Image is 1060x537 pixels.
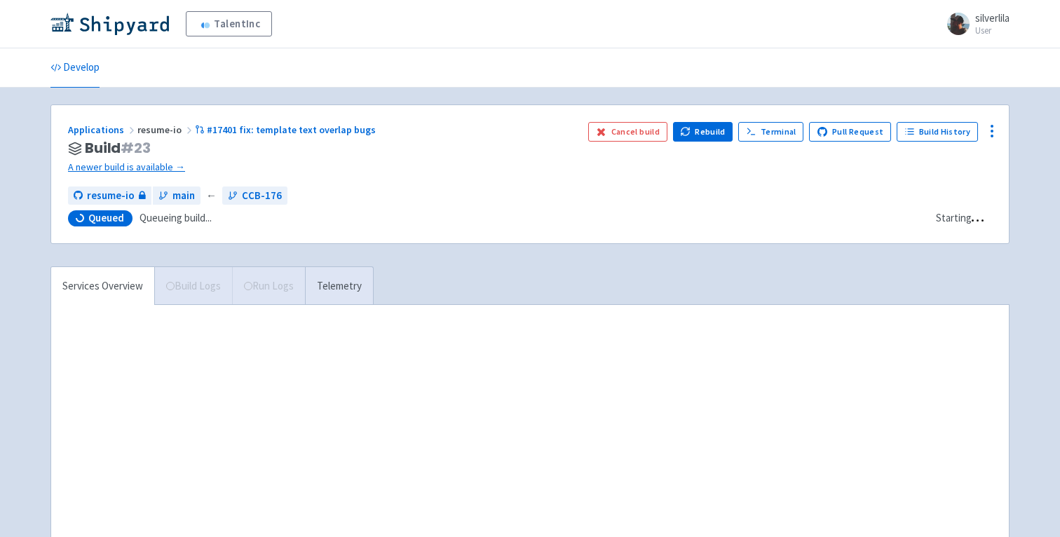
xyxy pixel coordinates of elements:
span: resume-io [137,123,195,136]
a: TalentInc [186,11,271,36]
span: resume-io [87,188,135,204]
a: Telemetry [305,267,373,306]
button: Cancel build [588,122,667,142]
span: CCB-176 [242,188,282,204]
span: Queueing build... [140,210,212,226]
button: Rebuild [673,122,733,142]
a: CCB-176 [222,186,287,205]
span: Build [85,140,151,156]
a: Pull Request [809,122,891,142]
a: Build History [897,122,978,142]
a: Applications [68,123,137,136]
a: A newer build is available → [68,159,577,175]
a: Terminal [738,122,803,142]
span: ← [206,188,217,204]
a: Develop [50,48,100,88]
a: main [153,186,201,205]
a: Services Overview [51,267,154,306]
a: resume-io [68,186,151,205]
div: Starting [936,210,972,226]
a: silverlila User [939,13,1010,35]
span: Queued [88,211,124,225]
small: User [975,26,1010,35]
a: #17401 fix: template text overlap bugs [195,123,378,136]
span: # 23 [121,138,151,158]
img: Shipyard logo [50,13,169,35]
span: silverlila [975,11,1010,25]
span: main [172,188,195,204]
